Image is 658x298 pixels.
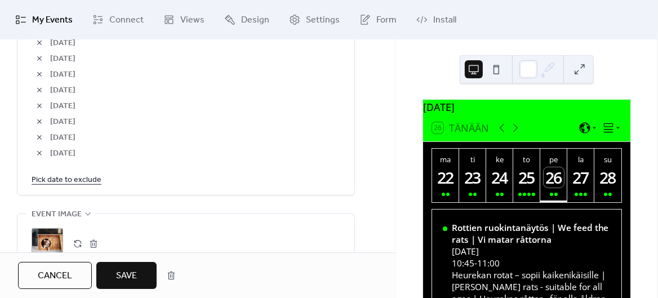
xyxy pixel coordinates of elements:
[408,5,465,35] a: Install
[517,154,537,164] div: to
[50,100,340,113] span: [DATE]
[180,14,204,27] span: Views
[351,5,405,35] a: Form
[452,257,474,269] span: 10:45
[594,149,621,202] button: su28
[109,14,144,27] span: Connect
[544,167,564,188] div: 26
[38,269,72,283] span: Cancel
[241,14,269,27] span: Design
[432,149,459,202] button: ma22
[517,167,537,188] div: 25
[540,149,567,202] button: pe26
[376,14,397,27] span: Form
[474,257,477,269] span: -
[571,154,591,164] div: la
[32,14,73,27] span: My Events
[7,5,81,35] a: My Events
[463,167,483,188] div: 23
[513,149,540,202] button: to25
[50,68,340,82] span: [DATE]
[84,5,152,35] a: Connect
[598,167,618,188] div: 28
[463,154,483,164] div: ti
[459,149,486,202] button: ti23
[18,262,92,289] button: Cancel
[50,52,340,66] span: [DATE]
[50,131,340,145] span: [DATE]
[598,154,618,164] div: su
[216,5,278,35] a: Design
[32,174,101,187] span: Pick date to exclude
[567,149,594,202] button: la27
[423,100,630,114] div: [DATE]
[32,228,63,260] div: ;
[32,208,82,221] span: Event image
[477,257,500,269] span: 11:00
[544,154,564,164] div: pe
[571,167,591,188] div: 27
[490,154,510,164] div: ke
[50,84,340,97] span: [DATE]
[306,14,340,27] span: Settings
[490,167,510,188] div: 24
[281,5,348,35] a: Settings
[96,262,157,289] button: Save
[486,149,513,202] button: ke24
[50,147,340,161] span: [DATE]
[50,37,340,50] span: [DATE]
[155,5,213,35] a: Views
[433,14,456,27] span: Install
[435,167,456,188] div: 22
[452,246,611,257] div: [DATE]
[50,115,340,129] span: [DATE]
[116,269,137,283] span: Save
[452,222,611,246] div: Rottien ruokintanäytös | We feed the rats | Vi matar råttorna
[435,154,456,164] div: ma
